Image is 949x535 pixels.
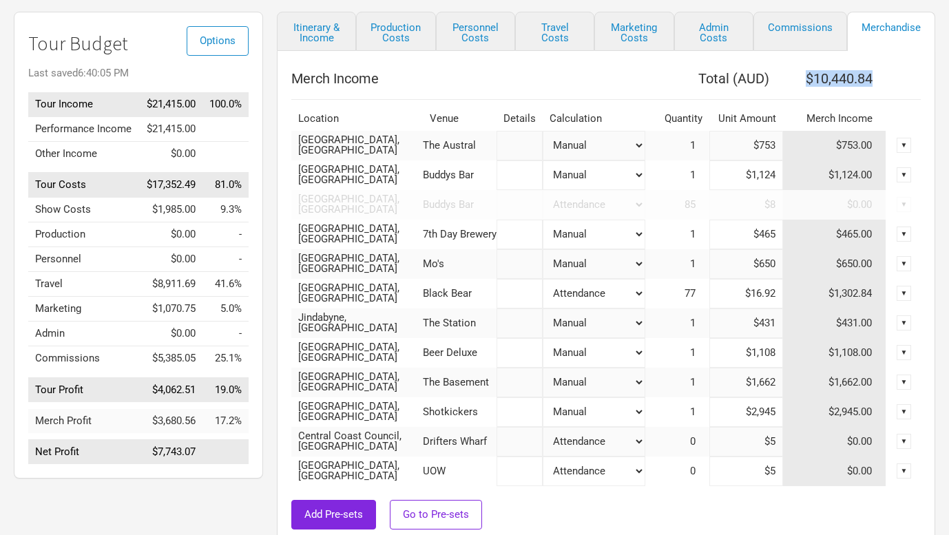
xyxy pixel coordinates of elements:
td: Buddys Bar [423,190,497,220]
td: Commissions as % of Tour Income [202,346,249,371]
td: [GEOGRAPHIC_DATA], [GEOGRAPHIC_DATA] [291,457,423,486]
td: 7th Day Brewery [423,220,497,249]
td: [GEOGRAPHIC_DATA], [GEOGRAPHIC_DATA] [291,368,423,397]
td: [GEOGRAPHIC_DATA], [GEOGRAPHIC_DATA] [291,397,423,427]
td: Travel as % of Tour Income [202,272,249,297]
a: Itinerary & Income [277,12,356,51]
span: Go to Pre-sets [403,508,469,521]
td: $3,680.56 [139,409,202,433]
td: UOW [423,457,497,486]
div: ▼ [897,375,912,390]
td: $1,662.00 [783,368,886,397]
div: ▼ [897,315,912,331]
td: $0.00 [783,457,886,486]
td: [GEOGRAPHIC_DATA], [GEOGRAPHIC_DATA] [291,160,423,190]
td: $4,062.51 [139,377,202,402]
td: Tour Income as % of Tour Income [202,92,249,117]
th: Calculation [543,107,645,131]
td: Production as % of Tour Income [202,222,249,247]
td: Tour Income [28,92,139,117]
span: 1 [690,406,709,418]
div: ▼ [897,404,912,419]
span: 1 [690,317,709,329]
td: Performance Income [28,116,139,141]
span: Add Pre-sets [304,508,363,521]
td: Merch Profit as % of Tour Income [202,409,249,433]
span: 1 [690,139,709,151]
td: Personnel [28,247,139,272]
a: Travel Costs [515,12,594,51]
td: [GEOGRAPHIC_DATA], [GEOGRAPHIC_DATA] [291,338,423,368]
a: Production Costs [356,12,435,51]
td: Drifters Wharf [423,427,497,457]
th: Venue [423,107,497,131]
td: $0.00 [139,141,202,166]
input: per head [709,427,783,457]
th: Location [291,107,423,131]
div: Last saved 6:40:05 PM [28,68,249,78]
td: [GEOGRAPHIC_DATA], [GEOGRAPHIC_DATA] [291,279,423,308]
div: ▼ [897,345,912,360]
th: Total ( AUD ) [645,65,783,92]
td: Travel [28,272,139,297]
td: $0.00 [783,427,886,457]
td: $1,985.00 [139,198,202,222]
span: 1 [690,376,709,388]
div: ▼ [897,197,912,212]
td: Tour Profit as % of Tour Income [202,377,249,402]
td: $431.00 [783,308,886,338]
div: ▼ [897,286,912,301]
td: Tour Costs [28,173,139,198]
a: Marketing Costs [594,12,674,51]
th: Unit Amount [709,107,783,131]
th: Details [497,107,543,131]
td: Performance Income as % of Tour Income [202,116,249,141]
span: 77 [685,287,709,300]
td: Other Income as % of Tour Income [202,141,249,166]
td: The Station [423,308,497,338]
td: $650.00 [783,249,886,279]
button: Add Pre-sets [291,500,376,529]
td: $7,743.07 [139,440,202,465]
td: $0.00 [139,247,202,272]
td: Show Costs [28,198,139,222]
td: Black Bear [423,279,497,308]
button: Options [187,26,249,56]
span: 0 [690,465,709,477]
a: Commissions [753,12,847,51]
div: ▼ [897,434,912,449]
td: Buddys Bar [423,160,497,190]
td: [GEOGRAPHIC_DATA], [GEOGRAPHIC_DATA] [291,220,423,249]
td: $21,415.00 [139,116,202,141]
span: 1 [690,258,709,270]
th: $10,440.84 [783,65,886,92]
td: Central Coast Council, [GEOGRAPHIC_DATA] [291,427,423,457]
td: $1,108.00 [783,338,886,368]
td: Net Profit as % of Tour Income [202,440,249,465]
div: ▼ [897,167,912,182]
td: Show Costs as % of Tour Income [202,198,249,222]
td: Mo's [423,249,497,279]
a: Admin Costs [674,12,753,51]
span: 1 [690,228,709,240]
span: 0 [690,435,709,448]
a: Merchandise [847,12,935,51]
td: Admin as % of Tour Income [202,322,249,346]
div: ▼ [897,256,912,271]
td: $465.00 [783,220,886,249]
td: Commissions [28,346,139,371]
a: Personnel Costs [436,12,515,51]
button: Go to Pre-sets [390,500,482,529]
td: Merch Profit [28,409,139,433]
td: [GEOGRAPHIC_DATA], [GEOGRAPHIC_DATA] [291,131,423,160]
td: $8,911.69 [139,272,202,297]
input: per head [709,457,783,486]
td: Beer Deluxe [423,338,497,368]
td: Personnel as % of Tour Income [202,247,249,272]
td: Admin [28,322,139,346]
td: Tour Profit [28,377,139,402]
td: $0.00 [783,190,886,220]
div: ▼ [897,227,912,242]
input: per head [709,190,783,220]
